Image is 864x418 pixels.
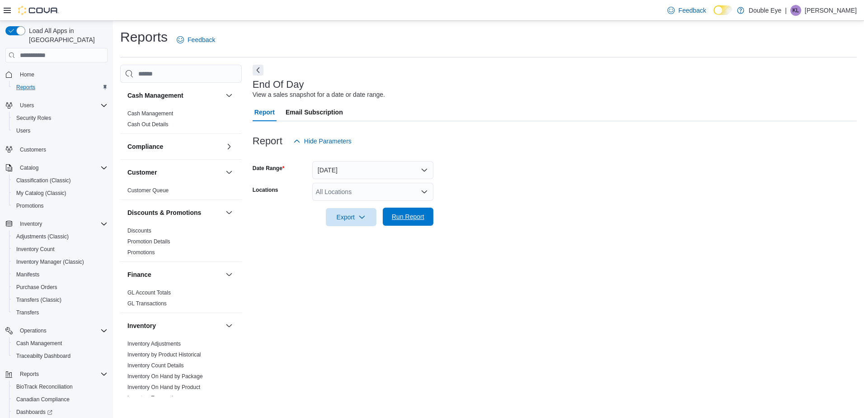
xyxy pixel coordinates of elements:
[16,309,39,316] span: Transfers
[127,238,170,245] span: Promotion Details
[127,373,203,380] span: Inventory On Hand by Package
[16,202,44,209] span: Promotions
[127,270,151,279] h3: Finance
[127,187,169,194] a: Customer Queue
[9,294,111,306] button: Transfers (Classic)
[664,1,709,19] a: Feedback
[253,65,263,76] button: Next
[2,368,111,380] button: Reports
[9,187,111,199] button: My Catalog (Classic)
[127,121,169,128] a: Cash Out Details
[2,142,111,156] button: Customers
[20,327,47,334] span: Operations
[9,268,111,281] button: Manifests
[13,231,108,242] span: Adjustments (Classic)
[13,282,61,293] a: Purchase Orders
[253,90,385,100] div: View a sales snapshot for a date or date range.
[127,321,222,330] button: Inventory
[127,142,163,151] h3: Compliance
[16,369,108,380] span: Reports
[127,362,184,369] a: Inventory Count Details
[13,82,108,93] span: Reports
[16,177,71,184] span: Classification (Classic)
[16,218,108,229] span: Inventory
[9,174,111,187] button: Classification (Classic)
[127,384,200,390] a: Inventory On Hand by Product
[127,249,155,256] span: Promotions
[127,142,222,151] button: Compliance
[678,6,706,15] span: Feedback
[9,306,111,319] button: Transfers
[13,175,108,186] span: Classification (Classic)
[13,188,108,199] span: My Catalog (Classic)
[127,300,167,307] a: GL Transactions
[127,249,155,256] a: Promotions
[16,190,66,197] span: My Catalog (Classic)
[16,100,38,111] button: Users
[13,394,73,405] a: Canadian Compliance
[290,132,355,150] button: Hide Parameters
[13,175,75,186] a: Classification (Classic)
[13,338,108,349] span: Cash Management
[127,351,201,358] span: Inventory by Product Historical
[421,188,428,195] button: Open list of options
[224,90,235,101] button: Cash Management
[13,256,108,267] span: Inventory Manager (Classic)
[13,338,66,349] a: Cash Management
[16,100,108,111] span: Users
[286,103,343,121] span: Email Subscription
[13,200,108,211] span: Promotions
[18,6,59,15] img: Cova
[392,212,424,221] span: Run Report
[2,68,111,81] button: Home
[127,270,222,279] button: Finance
[13,381,108,392] span: BioTrack Reconciliation
[13,200,47,211] a: Promotions
[13,256,88,267] a: Inventory Manager (Classic)
[16,258,84,266] span: Inventory Manager (Classic)
[9,350,111,362] button: Traceabilty Dashboard
[304,137,352,146] span: Hide Parameters
[20,71,34,78] span: Home
[127,290,171,296] a: GL Account Totals
[13,294,108,305] span: Transfers (Classic)
[805,5,857,16] p: [PERSON_NAME]
[13,381,76,392] a: BioTrack Reconciliation
[127,121,169,128] span: Cash Out Details
[224,141,235,152] button: Compliance
[127,208,201,217] h3: Discounts & Promotions
[9,81,111,94] button: Reports
[224,269,235,280] button: Finance
[16,408,52,416] span: Dashboards
[793,5,799,16] span: KL
[127,341,181,347] a: Inventory Adjustments
[16,218,46,229] button: Inventory
[16,340,62,347] span: Cash Management
[13,407,108,418] span: Dashboards
[224,320,235,331] button: Inventory
[127,395,182,401] a: Inventory Transactions
[127,91,183,100] h3: Cash Management
[16,162,108,173] span: Catalog
[16,325,50,336] button: Operations
[127,384,200,391] span: Inventory On Hand by Product
[253,136,282,147] h3: Report
[9,337,111,350] button: Cash Management
[714,5,733,15] input: Dark Mode
[16,69,108,80] span: Home
[16,69,38,80] a: Home
[383,208,433,226] button: Run Report
[13,269,108,280] span: Manifests
[20,370,39,378] span: Reports
[312,161,433,179] button: [DATE]
[790,5,801,16] div: Kevin Lopez
[13,407,56,418] a: Dashboards
[127,228,151,234] a: Discounts
[16,162,42,173] button: Catalog
[127,373,203,380] a: Inventory On Hand by Package
[16,296,61,304] span: Transfers (Classic)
